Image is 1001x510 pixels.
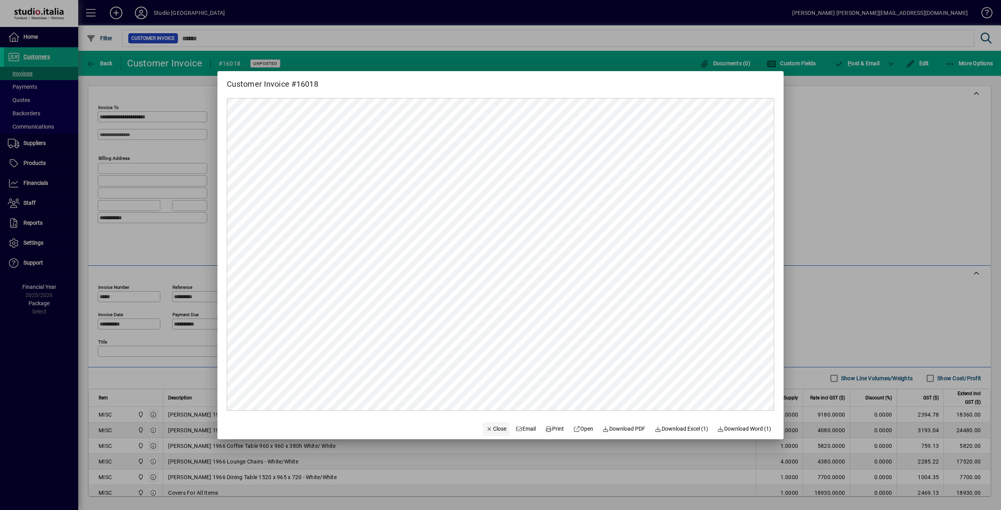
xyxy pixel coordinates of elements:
[718,425,771,433] span: Download Word (1)
[655,425,708,433] span: Download Excel (1)
[483,422,509,436] button: Close
[651,422,711,436] button: Download Excel (1)
[545,425,564,433] span: Print
[573,425,593,433] span: Open
[486,425,506,433] span: Close
[603,425,646,433] span: Download PDF
[516,425,536,433] span: Email
[513,422,539,436] button: Email
[217,71,328,90] h2: Customer Invoice #16018
[570,422,596,436] a: Open
[714,422,775,436] button: Download Word (1)
[542,422,567,436] button: Print
[599,422,649,436] a: Download PDF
